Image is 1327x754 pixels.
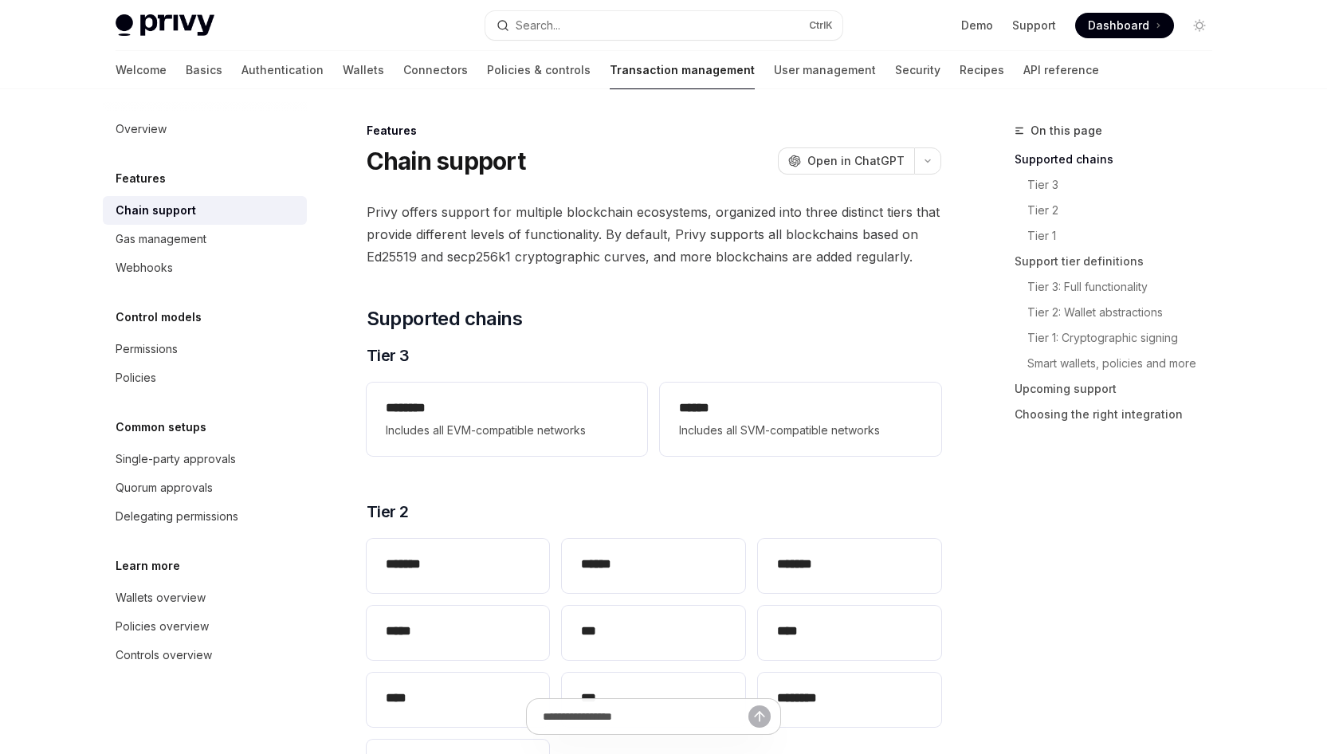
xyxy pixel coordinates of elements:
[103,115,307,143] a: Overview
[1031,121,1102,140] span: On this page
[403,51,468,89] a: Connectors
[116,201,196,220] div: Chain support
[1015,172,1225,198] a: Tier 3
[367,306,522,332] span: Supported chains
[116,450,236,469] div: Single-party approvals
[1015,402,1225,427] a: Choosing the right integration
[103,583,307,612] a: Wallets overview
[367,383,647,456] a: **** ***Includes all EVM-compatible networks
[241,51,324,89] a: Authentication
[487,51,591,89] a: Policies & controls
[116,646,212,665] div: Controls overview
[774,51,876,89] a: User management
[103,445,307,473] a: Single-party approvals
[809,19,833,32] span: Ctrl K
[116,588,206,607] div: Wallets overview
[343,51,384,89] a: Wallets
[116,340,178,359] div: Permissions
[660,383,940,456] a: **** *Includes all SVM-compatible networks
[116,617,209,636] div: Policies overview
[116,51,167,89] a: Welcome
[103,502,307,531] a: Delegating permissions
[103,253,307,282] a: Webhooks
[116,230,206,249] div: Gas management
[103,225,307,253] a: Gas management
[103,641,307,670] a: Controls overview
[1015,223,1225,249] a: Tier 1
[543,699,748,734] input: Ask a question...
[961,18,993,33] a: Demo
[1012,18,1056,33] a: Support
[367,147,525,175] h1: Chain support
[1023,51,1099,89] a: API reference
[367,501,409,523] span: Tier 2
[116,368,156,387] div: Policies
[679,421,921,440] span: Includes all SVM-compatible networks
[1075,13,1174,38] a: Dashboard
[1088,18,1149,33] span: Dashboard
[778,147,914,175] button: Open in ChatGPT
[1015,300,1225,325] a: Tier 2: Wallet abstractions
[116,14,214,37] img: light logo
[116,120,167,139] div: Overview
[116,556,180,575] h5: Learn more
[1015,376,1225,402] a: Upcoming support
[103,612,307,641] a: Policies overview
[485,11,842,40] button: Open search
[386,421,628,440] span: Includes all EVM-compatible networks
[116,507,238,526] div: Delegating permissions
[610,51,755,89] a: Transaction management
[103,335,307,363] a: Permissions
[960,51,1004,89] a: Recipes
[103,363,307,392] a: Policies
[1015,198,1225,223] a: Tier 2
[103,473,307,502] a: Quorum approvals
[1015,274,1225,300] a: Tier 3: Full functionality
[895,51,940,89] a: Security
[116,258,173,277] div: Webhooks
[103,196,307,225] a: Chain support
[1015,325,1225,351] a: Tier 1: Cryptographic signing
[116,169,166,188] h5: Features
[1015,249,1225,274] a: Support tier definitions
[367,344,410,367] span: Tier 3
[1015,351,1225,376] a: Smart wallets, policies and more
[116,478,213,497] div: Quorum approvals
[1187,13,1212,38] button: Toggle dark mode
[116,418,206,437] h5: Common setups
[516,16,560,35] div: Search...
[116,308,202,327] h5: Control models
[367,201,941,268] span: Privy offers support for multiple blockchain ecosystems, organized into three distinct tiers that...
[807,153,905,169] span: Open in ChatGPT
[186,51,222,89] a: Basics
[748,705,771,728] button: Send message
[1015,147,1225,172] a: Supported chains
[367,123,941,139] div: Features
